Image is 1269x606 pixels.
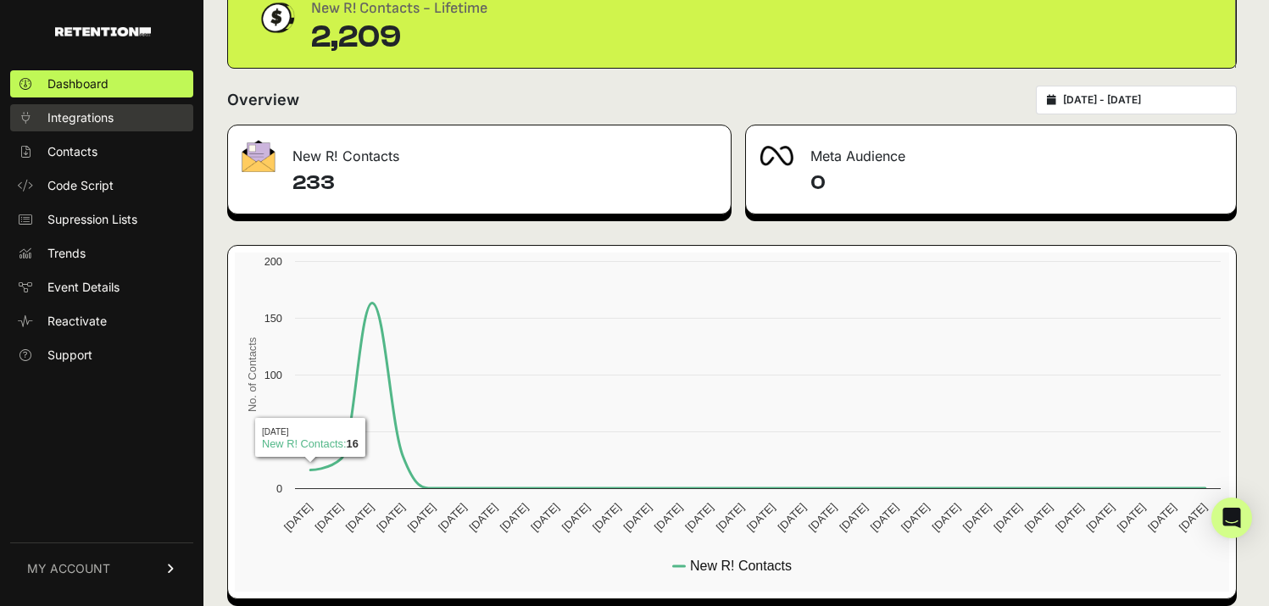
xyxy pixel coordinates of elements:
span: Reactivate [47,313,107,330]
text: [DATE] [621,501,654,534]
text: [DATE] [590,501,623,534]
text: [DATE] [281,501,314,534]
text: No. of Contacts [246,337,259,412]
div: Meta Audience [746,125,1237,176]
text: [DATE] [405,501,438,534]
text: [DATE] [744,501,777,534]
span: Trends [47,245,86,262]
a: Supression Lists [10,206,193,233]
div: 2,209 [311,20,487,54]
text: [DATE] [1145,501,1178,534]
a: Dashboard [10,70,193,97]
text: [DATE] [652,501,685,534]
text: [DATE] [1083,501,1116,534]
a: Contacts [10,138,193,165]
text: [DATE] [960,501,993,534]
text: [DATE] [559,501,593,534]
text: [DATE] [682,501,715,534]
img: fa-envelope-19ae18322b30453b285274b1b8af3d052b27d846a4fbe8435d1a52b978f639a2.png [242,140,276,172]
text: 100 [264,369,282,381]
a: MY ACCOUNT [10,542,193,594]
text: [DATE] [436,501,469,534]
div: Open Intercom Messenger [1211,498,1252,538]
text: [DATE] [837,501,870,534]
text: [DATE] [899,501,932,534]
text: [DATE] [775,501,808,534]
img: Retention.com [55,27,151,36]
a: Event Details [10,274,193,301]
text: 0 [276,482,282,495]
text: New R! Contacts [690,559,792,573]
span: Contacts [47,143,97,160]
text: [DATE] [929,501,962,534]
text: [DATE] [1177,501,1210,534]
span: Supression Lists [47,211,137,228]
span: Integrations [47,109,114,126]
text: [DATE] [1022,501,1055,534]
text: [DATE] [991,501,1024,534]
span: Event Details [47,279,120,296]
span: Code Script [47,177,114,194]
img: fa-meta-2f981b61bb99beabf952f7030308934f19ce035c18b003e963880cc3fabeebb7.png [760,146,793,166]
h2: Overview [227,88,299,112]
text: [DATE] [466,501,499,534]
h4: 233 [292,170,717,197]
span: Dashboard [47,75,109,92]
a: Code Script [10,172,193,199]
text: [DATE] [1053,501,1086,534]
text: [DATE] [714,501,747,534]
text: 200 [264,255,282,268]
text: [DATE] [498,501,531,534]
text: [DATE] [343,501,376,534]
a: Reactivate [10,308,193,335]
text: 150 [264,312,282,325]
text: [DATE] [312,501,345,534]
a: Integrations [10,104,193,131]
text: [DATE] [528,501,561,534]
a: Support [10,342,193,369]
div: New R! Contacts [228,125,731,176]
a: Trends [10,240,193,267]
text: [DATE] [1115,501,1148,534]
text: [DATE] [806,501,839,534]
h4: 0 [810,170,1223,197]
span: Support [47,347,92,364]
span: MY ACCOUNT [27,560,110,577]
text: [DATE] [868,501,901,534]
text: [DATE] [374,501,407,534]
text: 50 [270,425,282,438]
